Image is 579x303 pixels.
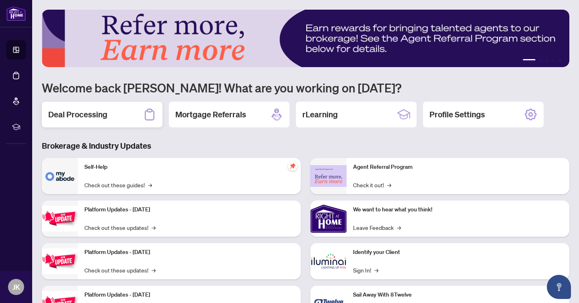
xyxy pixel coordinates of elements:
h2: Profile Settings [429,109,485,120]
img: logo [6,6,26,21]
span: → [152,223,156,232]
a: Check out these updates!→ [84,266,156,274]
p: Sail Away With 8Twelve [353,291,563,299]
a: Sign In!→ [353,266,378,274]
button: 1 [523,59,536,62]
h1: Welcome back [PERSON_NAME]! What are you working on [DATE]? [42,80,569,95]
p: Platform Updates - [DATE] [84,248,294,257]
img: Agent Referral Program [310,165,347,187]
span: pushpin [288,161,298,171]
span: → [148,180,152,189]
span: → [374,266,378,274]
img: Platform Updates - July 21, 2025 [42,206,78,231]
p: Platform Updates - [DATE] [84,205,294,214]
span: → [152,266,156,274]
p: Identify your Client [353,248,563,257]
p: We want to hear what you think! [353,205,563,214]
p: Platform Updates - [DATE] [84,291,294,299]
a: Check it out!→ [353,180,391,189]
h3: Brokerage & Industry Updates [42,140,569,151]
h2: Deal Processing [48,109,107,120]
a: Leave Feedback→ [353,223,401,232]
button: 4 [552,59,555,62]
button: 2 [539,59,542,62]
span: → [397,223,401,232]
h2: rLearning [302,109,338,120]
button: 5 [558,59,561,62]
img: Identify your Client [310,243,347,279]
p: Agent Referral Program [353,163,563,172]
img: Self-Help [42,158,78,194]
button: 3 [545,59,548,62]
a: Check out these guides!→ [84,180,152,189]
span: JK [12,281,20,293]
a: Check out these updates!→ [84,223,156,232]
button: Open asap [547,275,571,299]
img: We want to hear what you think! [310,201,347,237]
h2: Mortgage Referrals [175,109,246,120]
p: Self-Help [84,163,294,172]
img: Platform Updates - July 8, 2025 [42,248,78,274]
img: Slide 0 [42,10,569,67]
span: → [387,180,391,189]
